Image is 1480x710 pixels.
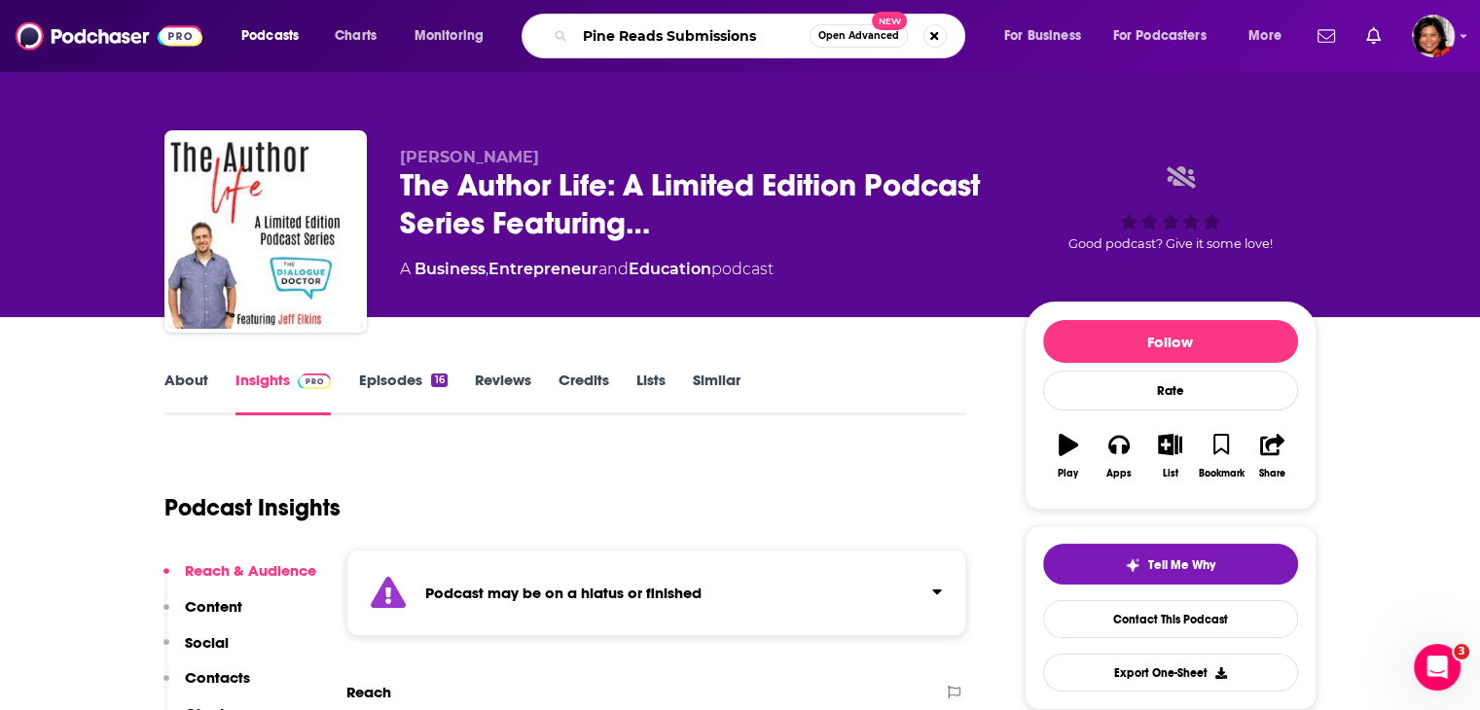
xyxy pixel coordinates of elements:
[346,550,967,636] section: Click to expand status details
[629,260,711,278] a: Education
[575,20,810,52] input: Search podcasts, credits, & more...
[346,683,391,701] h2: Reach
[335,22,377,50] span: Charts
[636,371,666,415] a: Lists
[1043,654,1298,692] button: Export One-Sheet
[1068,236,1273,251] span: Good podcast? Give it some love!
[475,371,531,415] a: Reviews
[164,493,341,522] h1: Podcast Insights
[818,31,899,41] span: Open Advanced
[163,668,250,704] button: Contacts
[540,14,984,58] div: Search podcasts, credits, & more...
[486,260,488,278] span: ,
[1058,468,1078,479] div: Play
[1106,468,1132,479] div: Apps
[358,371,447,415] a: Episodes16
[1125,557,1140,573] img: tell me why sparkle
[425,584,702,602] strong: Podcast may be on a hiatus or finished
[488,260,598,278] a: Entrepreneur
[164,371,208,415] a: About
[235,371,332,415] a: InsightsPodchaser Pro
[298,373,332,389] img: Podchaser Pro
[1246,421,1297,491] button: Share
[1454,644,1469,659] span: 3
[1043,320,1298,363] button: Follow
[322,20,388,52] a: Charts
[185,668,250,687] p: Contacts
[1414,644,1461,691] iframe: Intercom live chat
[1043,600,1298,638] a: Contact This Podcast
[559,371,609,415] a: Credits
[1004,22,1081,50] span: For Business
[163,597,242,633] button: Content
[1025,148,1317,268] div: Good podcast? Give it some love!
[1310,19,1343,53] a: Show notifications dropdown
[693,371,740,415] a: Similar
[872,12,907,30] span: New
[1198,468,1244,479] div: Bookmark
[1412,15,1455,57] button: Show profile menu
[163,561,316,597] button: Reach & Audience
[1358,19,1389,53] a: Show notifications dropdown
[168,134,363,329] img: The Author Life: A Limited Edition Podcast Series Featuring Jeff Elkins
[1043,371,1298,410] div: Rate
[598,260,629,278] span: and
[991,20,1105,52] button: open menu
[1259,468,1285,479] div: Share
[1163,468,1178,479] div: List
[415,260,486,278] a: Business
[431,373,447,387] div: 16
[1196,421,1246,491] button: Bookmark
[400,148,539,166] span: [PERSON_NAME]
[163,633,229,669] button: Social
[1148,557,1215,573] span: Tell Me Why
[185,561,316,580] p: Reach & Audience
[1113,22,1207,50] span: For Podcasters
[241,22,299,50] span: Podcasts
[400,258,774,281] div: A podcast
[1235,20,1306,52] button: open menu
[415,22,484,50] span: Monitoring
[16,18,202,54] img: Podchaser - Follow, Share and Rate Podcasts
[401,20,509,52] button: open menu
[1043,544,1298,585] button: tell me why sparkleTell Me Why
[1101,20,1235,52] button: open menu
[185,597,242,616] p: Content
[1043,421,1094,491] button: Play
[810,24,908,48] button: Open AdvancedNew
[1144,421,1195,491] button: List
[185,633,229,652] p: Social
[1412,15,1455,57] span: Logged in as terelynbc
[1094,421,1144,491] button: Apps
[1412,15,1455,57] img: User Profile
[228,20,324,52] button: open menu
[1248,22,1281,50] span: More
